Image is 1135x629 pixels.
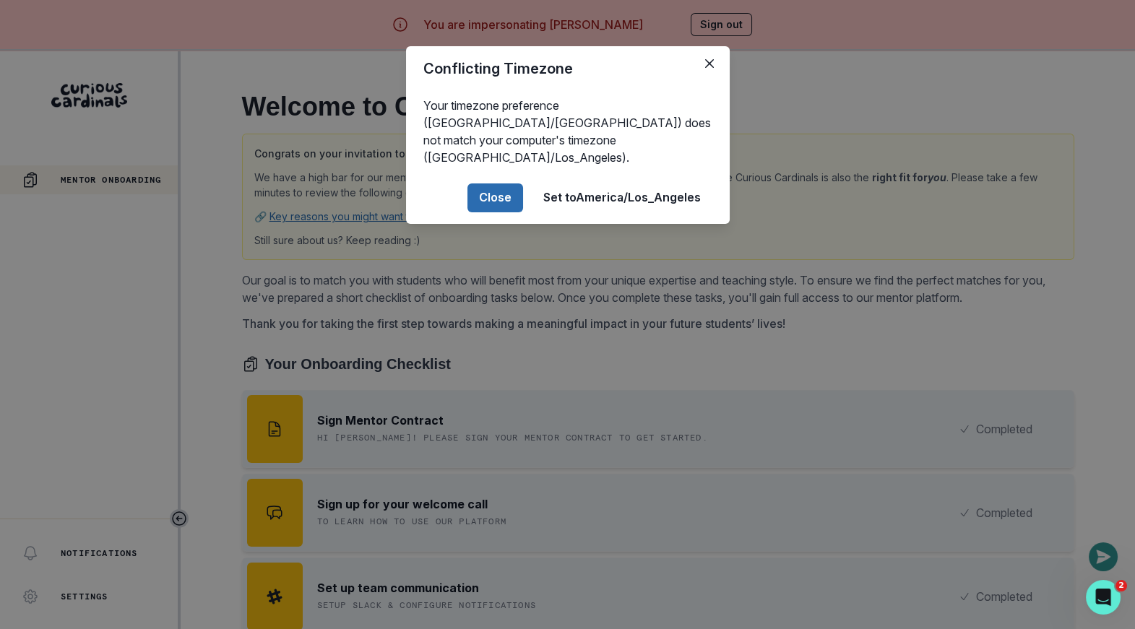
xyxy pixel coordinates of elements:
header: Conflicting Timezone [406,46,730,91]
div: Your timezone preference ([GEOGRAPHIC_DATA]/[GEOGRAPHIC_DATA]) does not match your computer's tim... [406,91,730,172]
iframe: Intercom live chat [1086,580,1121,615]
button: Close [698,52,721,75]
button: Close [467,183,523,212]
button: Set toAmerica/Los_Angeles [532,183,712,212]
span: 2 [1115,580,1127,591]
